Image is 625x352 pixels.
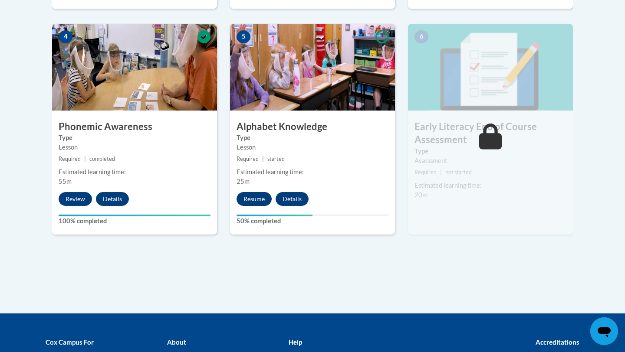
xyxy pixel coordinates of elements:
img: Course Image [52,24,217,111]
button: Details [96,192,129,206]
span: 4 [59,30,72,43]
b: Accreditations [536,338,579,346]
label: 50% completed [237,216,388,226]
span: Required [414,169,437,176]
img: Course Image [230,24,395,111]
span: Required [237,156,259,162]
span: 55m [59,178,72,185]
span: not started [445,169,472,176]
div: Your progress [59,215,211,216]
div: Lesson [237,143,388,152]
h3: Alphabet Knowledge [230,120,395,134]
button: Details [276,192,309,206]
span: Required [59,156,81,162]
div: Estimated learning time: [237,167,388,177]
span: | [262,156,264,162]
div: Estimated learning time: [59,167,211,177]
div: Lesson [59,143,211,152]
b: Cox Campus For [46,338,94,346]
button: Resume [237,192,272,206]
label: Type [414,147,566,156]
label: Type [237,133,388,143]
h3: Early Literacy End of Course Assessment [408,120,573,147]
div: Estimated learning time: [414,181,566,190]
h3: Phonemic Awareness [52,120,217,134]
span: 20m [414,191,428,199]
img: Course Image [408,24,573,111]
button: Review [59,192,92,206]
span: completed [89,156,115,162]
span: 6 [414,30,428,43]
span: 5 [237,30,250,43]
b: About [167,338,186,346]
label: 100% completed [59,216,211,226]
b: Help [289,338,302,346]
div: Your progress [237,215,312,216]
span: | [84,156,86,162]
iframe: Button to launch messaging window [590,317,618,345]
span: | [440,169,442,176]
span: started [267,156,285,162]
label: Type [59,133,211,143]
span: 25m [237,178,250,185]
div: Assessment [414,156,566,166]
